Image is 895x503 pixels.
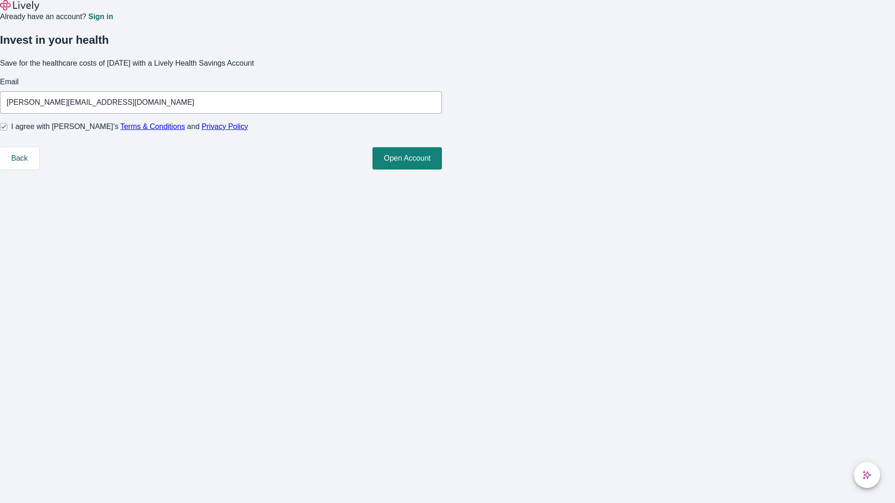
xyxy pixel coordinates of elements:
a: Sign in [88,13,113,20]
span: I agree with [PERSON_NAME]’s and [11,121,248,132]
button: chat [854,462,880,488]
a: Terms & Conditions [120,122,185,130]
button: Open Account [372,147,442,170]
svg: Lively AI Assistant [862,470,872,480]
a: Privacy Policy [202,122,248,130]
